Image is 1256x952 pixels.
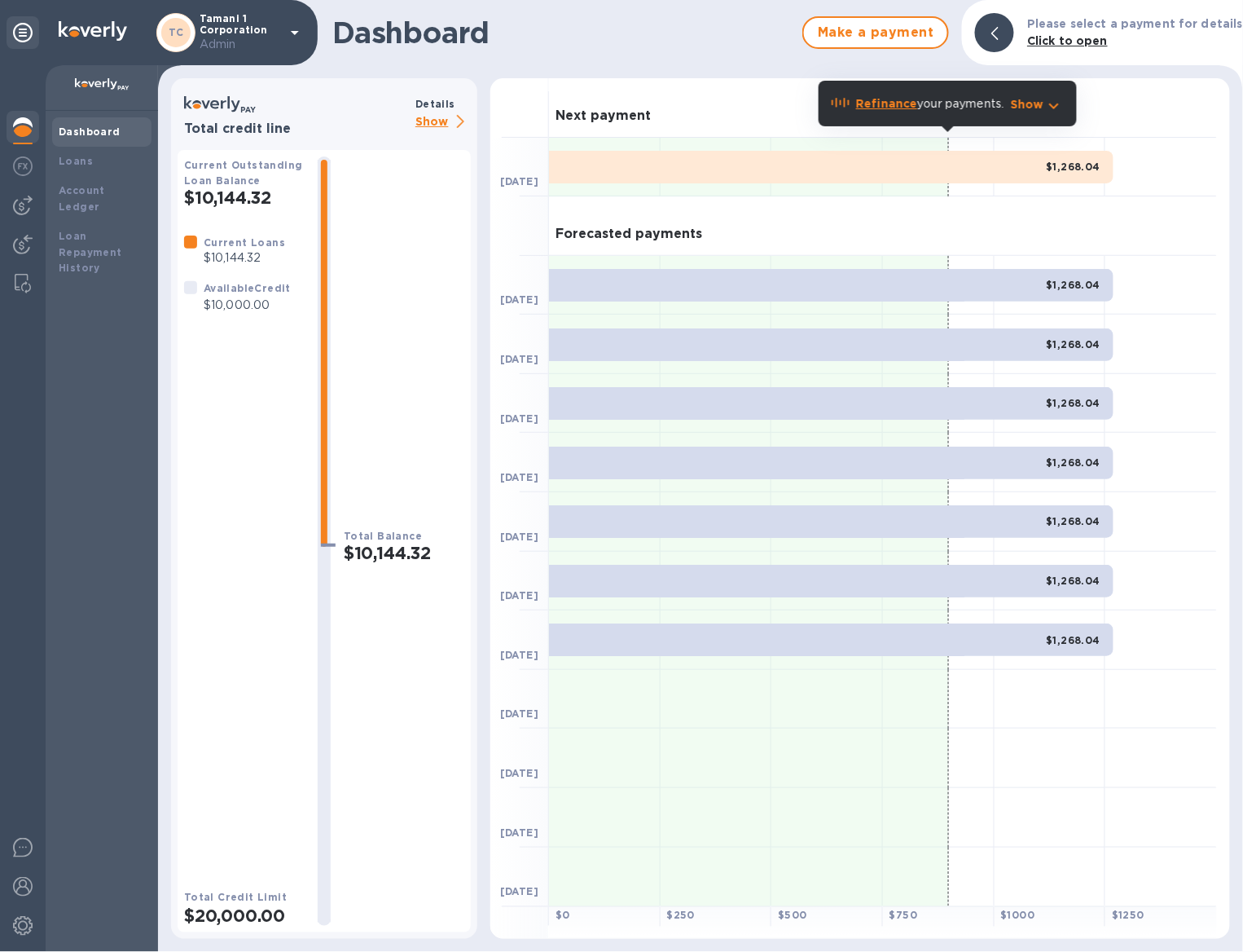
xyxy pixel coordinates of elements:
b: [DATE] [500,175,538,187]
p: Show [1011,96,1044,112]
b: $1,268.04 [1047,397,1101,409]
b: $ 250 [667,910,696,922]
button: Make a payment [802,16,949,49]
button: Show [1011,96,1064,112]
p: Show [415,112,471,133]
h3: Next payment [556,108,651,124]
img: Foreign exchange [13,156,33,176]
div: Unpin categories [7,16,39,49]
b: TC [169,26,184,38]
p: Admin [200,36,281,53]
b: Details [415,98,455,110]
h2: $10,144.32 [184,187,305,208]
span: Make a payment [817,23,934,42]
b: Loans [59,155,93,167]
b: $1,268.04 [1047,575,1101,587]
b: $1,268.04 [1047,515,1101,527]
p: Tamani 1 Corporation [200,13,281,53]
b: [DATE] [500,826,538,839]
b: Account Ledger [59,184,105,213]
b: [DATE] [500,471,538,483]
b: $ 0 [556,910,570,922]
b: [DATE] [500,412,538,425]
b: $1,268.04 [1047,634,1101,646]
h3: Total credit line [184,121,409,137]
b: $ 1250 [1112,910,1144,922]
p: $10,000.00 [204,297,291,314]
b: Refinance [856,97,917,110]
b: $1,268.04 [1047,456,1101,469]
h3: Forecasted payments [556,227,702,242]
img: Logo [59,21,127,41]
h2: $20,000.00 [184,906,305,926]
b: [DATE] [500,707,538,720]
b: Please select a payment for details [1027,17,1243,30]
b: Total Balance [344,530,422,542]
b: $1,268.04 [1047,338,1101,350]
b: Dashboard [59,126,121,138]
b: [DATE] [500,353,538,365]
b: [DATE] [500,649,538,661]
p: $10,144.32 [204,249,285,267]
b: Click to open [1027,34,1108,47]
b: $ 500 [778,910,807,922]
b: [DATE] [500,885,538,897]
b: $ 1000 [1001,910,1035,922]
b: [DATE] [500,293,538,306]
b: [DATE] [500,531,538,543]
b: Loan Repayment History [59,230,122,275]
b: $1,268.04 [1047,161,1101,173]
p: your payments. [856,95,1004,112]
b: $1,268.04 [1047,279,1101,291]
h2: $10,144.32 [344,543,464,563]
b: Total Credit Limit [184,891,287,903]
b: Available Credit [204,282,291,294]
b: Current Loans [204,236,285,249]
b: Current Outstanding Loan Balance [184,159,303,187]
b: [DATE] [500,767,538,779]
h1: Dashboard [332,15,794,50]
b: $ 750 [889,910,918,922]
b: [DATE] [500,589,538,602]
